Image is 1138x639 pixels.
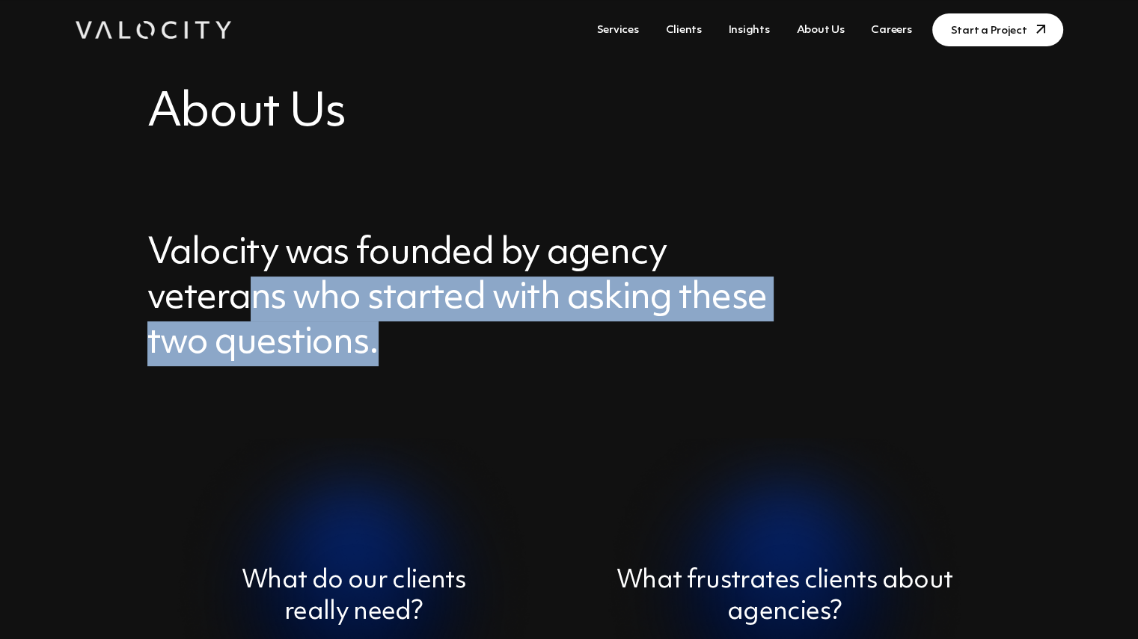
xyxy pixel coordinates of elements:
[147,232,780,366] h3: Valocity was founded by agency veterans who started with asking these two questions.
[237,565,471,628] h4: What do our clients really need?
[865,16,917,44] a: Careers
[578,565,991,628] h4: What frustrates clients about agencies?
[147,84,991,142] h2: About Us
[932,13,1062,46] a: Start a Project
[790,16,850,44] a: About Us
[591,16,645,44] a: Services
[659,16,707,44] a: Clients
[76,21,231,39] img: Valocity Digital
[723,16,776,44] a: Insights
